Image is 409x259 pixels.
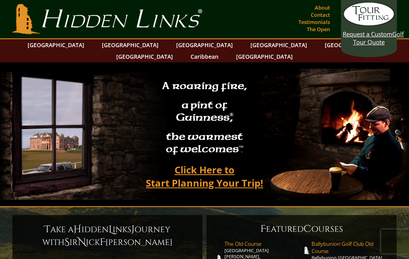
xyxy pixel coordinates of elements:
[64,236,69,249] span: S
[24,39,88,51] a: [GEOGRAPHIC_DATA]
[343,2,395,46] a: Request a CustomGolf Tour Quote
[20,223,195,249] h6: ake a idden inks ourney with ir ick [PERSON_NAME]
[312,240,389,255] span: Ballybunion Golf Club Old Course
[44,223,50,236] span: T
[260,223,266,235] span: F
[313,2,332,13] a: About
[224,240,302,247] span: The Old Course
[100,236,105,249] span: F
[73,223,81,236] span: H
[112,51,177,62] a: [GEOGRAPHIC_DATA]
[321,39,385,51] a: [GEOGRAPHIC_DATA]
[304,223,312,235] span: C
[138,160,271,192] a: Click Here toStart Planning Your Trip!
[246,39,311,51] a: [GEOGRAPHIC_DATA]
[187,51,222,62] a: Caribbean
[157,76,252,160] h2: A roaring fire, a pint of Guinness , the warmest of welcomes™.
[296,16,332,28] a: Testimonials
[232,51,297,62] a: [GEOGRAPHIC_DATA]
[172,39,237,51] a: [GEOGRAPHIC_DATA]
[98,39,163,51] a: [GEOGRAPHIC_DATA]
[343,30,392,38] span: Request a Custom
[214,223,389,235] h6: eatured ourses
[309,9,332,20] a: Contact
[305,24,332,35] a: The Open
[131,223,135,236] span: J
[109,223,113,236] span: L
[78,236,86,249] span: N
